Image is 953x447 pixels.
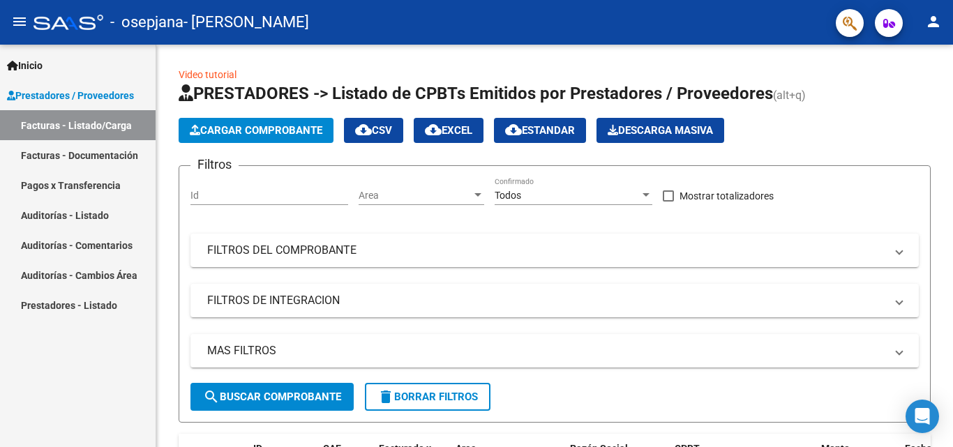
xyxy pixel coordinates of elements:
[11,13,28,30] mat-icon: menu
[414,118,483,143] button: EXCEL
[773,89,806,102] span: (alt+q)
[355,124,392,137] span: CSV
[608,124,713,137] span: Descarga Masiva
[377,388,394,405] mat-icon: delete
[203,388,220,405] mat-icon: search
[190,234,919,267] mat-expansion-panel-header: FILTROS DEL COMPROBANTE
[190,334,919,368] mat-expansion-panel-header: MAS FILTROS
[355,121,372,138] mat-icon: cloud_download
[365,383,490,411] button: Borrar Filtros
[425,124,472,137] span: EXCEL
[207,343,885,358] mat-panel-title: MAS FILTROS
[190,124,322,137] span: Cargar Comprobante
[344,118,403,143] button: CSV
[190,383,354,411] button: Buscar Comprobante
[505,124,575,137] span: Estandar
[359,190,472,202] span: Area
[179,84,773,103] span: PRESTADORES -> Listado de CPBTs Emitidos por Prestadores / Proveedores
[7,58,43,73] span: Inicio
[495,190,521,201] span: Todos
[680,188,774,204] span: Mostrar totalizadores
[179,118,333,143] button: Cargar Comprobante
[596,118,724,143] button: Descarga Masiva
[596,118,724,143] app-download-masive: Descarga masiva de comprobantes (adjuntos)
[505,121,522,138] mat-icon: cloud_download
[377,391,478,403] span: Borrar Filtros
[190,155,239,174] h3: Filtros
[179,69,237,80] a: Video tutorial
[183,7,309,38] span: - [PERSON_NAME]
[207,243,885,258] mat-panel-title: FILTROS DEL COMPROBANTE
[925,13,942,30] mat-icon: person
[203,391,341,403] span: Buscar Comprobante
[110,7,183,38] span: - osepjana
[906,400,939,433] div: Open Intercom Messenger
[207,293,885,308] mat-panel-title: FILTROS DE INTEGRACION
[425,121,442,138] mat-icon: cloud_download
[494,118,586,143] button: Estandar
[7,88,134,103] span: Prestadores / Proveedores
[190,284,919,317] mat-expansion-panel-header: FILTROS DE INTEGRACION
